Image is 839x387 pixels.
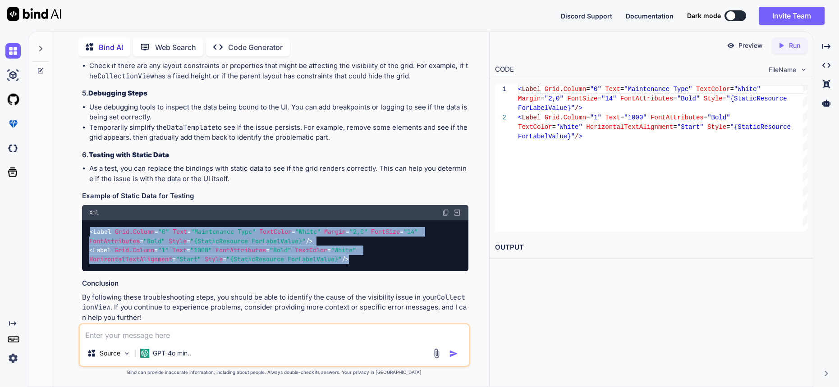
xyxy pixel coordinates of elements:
span: "White" [331,246,356,254]
h3: 5. [82,88,468,99]
span: TextColor [696,86,730,93]
span: = [586,114,590,121]
img: Pick Models [123,350,131,357]
span: Text [173,228,187,236]
span: = [620,86,624,93]
span: > [578,105,582,112]
p: GPT-4o min.. [153,349,191,358]
span: "1000" [190,246,212,254]
img: settings [5,351,21,366]
span: Grid.Column [544,86,586,93]
p: Run [789,41,800,50]
span: < [518,114,522,121]
span: FontAttributes [89,237,140,245]
img: GPT-4o mini [140,349,149,358]
span: = [673,123,677,131]
span: = [673,95,677,102]
span: ForLabelValue}" [518,105,575,112]
span: "{StaticResource ForLabelValue}" [190,237,306,245]
span: / [575,133,578,140]
span: Grid.Column [115,228,155,236]
p: Preview [738,41,763,50]
span: = [552,123,555,131]
span: Margin [518,95,541,102]
button: Invite Team [759,7,825,25]
strong: Debugging Steps [88,89,147,97]
span: FontSize [371,228,400,236]
p: Source [100,349,120,358]
img: copy [442,209,449,216]
span: < = = = = = = = /> [89,228,422,245]
span: FontAttributes [620,95,673,102]
span: FontAttributes [651,114,704,121]
span: "2,0" [544,95,563,102]
div: CODE [495,64,514,75]
span: "Maintenance Type" [191,228,256,236]
strong: Testing with Static Data [89,150,169,159]
li: Use debugging tools to inspect the data being bound to the UI. You can add breakpoints or logging... [89,102,468,123]
span: "1" [158,246,169,254]
span: Label [522,86,541,93]
span: > [578,133,582,140]
span: TextColor [295,246,327,254]
img: preview [727,41,735,50]
span: Xml [89,209,99,216]
span: Style [703,95,722,102]
span: "14" [403,228,418,236]
span: "Bold" [270,246,291,254]
span: Label [522,114,541,121]
span: HorizontalTextAlignment [586,123,673,131]
span: Text [605,86,620,93]
span: Margin [324,228,346,236]
span: "Start" [176,255,201,264]
span: ForLabelValue}" [518,133,575,140]
h2: OUTPUT [490,237,813,258]
span: Text [172,246,187,254]
img: darkCloudIdeIcon [5,141,21,156]
span: "2,0" [349,228,367,236]
span: "Bold" [707,114,730,121]
p: Web Search [155,42,196,53]
span: Dark mode [687,11,721,20]
li: As a test, you can replace the bindings with static data to see if the grid renders correctly. Th... [89,164,468,184]
span: / [575,105,578,112]
span: = [730,86,734,93]
span: = [620,114,624,121]
span: = [703,114,707,121]
p: By following these troubleshooting steps, you should be able to identify the cause of the visibil... [82,292,468,323]
span: "0" [590,86,601,93]
img: Open in Browser [453,209,461,217]
span: = [586,86,590,93]
span: TextColor [518,123,552,131]
img: Bind AI [7,7,61,21]
img: premium [5,116,21,132]
span: Text [605,114,620,121]
span: "1000" [624,114,646,121]
button: Discord Support [561,11,612,21]
span: "{StaticResource [726,95,787,102]
img: githubLight [5,92,21,107]
p: Bind can provide inaccurate information, including about people. Always double-check its answers.... [78,369,470,376]
img: ai-studio [5,68,21,83]
span: = [541,95,544,102]
img: chat [5,43,21,59]
span: Grid.Column [544,114,586,121]
p: Bind AI [99,42,123,53]
span: "Bold" [677,95,700,102]
span: "Start" [677,123,703,131]
p: Code Generator [228,42,283,53]
div: 2 [495,113,506,123]
code: DataTemplate [167,123,215,132]
img: attachment [431,348,442,359]
span: Discord Support [561,12,612,20]
code: CollectionView [97,72,154,81]
span: "0" [158,228,169,236]
div: 1 [495,85,506,94]
img: chevron down [800,66,807,73]
span: FileName [769,65,796,74]
span: = [726,123,730,131]
h3: Example of Static Data for Testing [82,191,468,201]
span: FontSize [567,95,597,102]
h3: 6. [82,150,468,160]
span: TextColor [259,228,292,236]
